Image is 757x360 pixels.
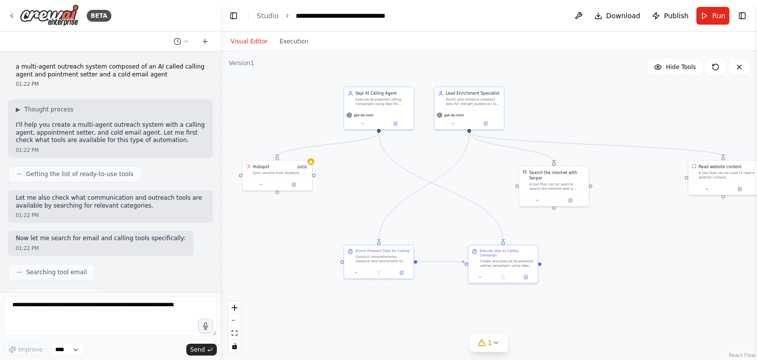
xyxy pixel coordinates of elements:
[696,7,729,25] button: Run
[446,91,500,96] div: Lead Enrichment Specialist
[16,245,186,252] div: 01:22 PM
[470,120,502,127] button: Open in side panel
[516,274,535,281] button: Open in side panel
[87,10,111,22] div: BETA
[296,164,309,169] span: Number of enabled actions
[229,59,254,67] div: Version 1
[692,164,696,168] img: ScrapeWebsiteTool
[228,327,241,340] button: fit view
[367,269,391,276] button: No output available
[344,87,414,130] div: Vapi AI Calling AgentExecute AI-powered calling campaigns using Vapi for {target_audience} repres...
[197,36,213,47] button: Start a new chat
[488,338,492,348] span: 1
[379,120,412,127] button: Open in side panel
[16,194,205,210] p: Let me also check what communication and outreach tools are available by searching for relevant c...
[186,344,217,356] button: Send
[257,11,385,21] nav: breadcrumb
[253,164,270,169] div: Hubspot
[26,170,134,178] span: Getting the list of ready-to-use tools
[170,36,193,47] button: Switch to previous chat
[664,11,688,21] span: Publish
[470,334,508,352] button: 1
[225,36,274,47] button: Visual Editor
[253,171,309,175] div: Sync records from HubSpot
[480,249,534,257] div: Execute Vapi AI Calling Campaign
[355,249,409,253] div: Enrich Prospect Data for Calling
[648,7,692,25] button: Publish
[466,133,556,163] g: Edge from 165c56b3-8da1-40ba-a4ff-3e5524324c29 to c9120608-5a05-4f56-a669-5294aa80a7d9
[26,268,87,276] span: Searching tool email
[344,245,414,279] div: Enrich Prospect Data for CallingConduct comprehensive research and enrichment of prospects within...
[16,106,20,113] span: ▶
[257,12,279,20] a: Studio
[468,245,538,283] div: Execute Vapi AI Calling CampaignCreate and execute AI-powered calling campaigns using Vapi platfo...
[355,254,410,263] div: Conduct comprehensive research and enrichment of prospects within {target_audience} for {company_...
[417,259,465,264] g: Edge from 52d1bd59-924f-4de2-8c14-95e4fabf1e47 to 6abfd6c8-f5ed-4c53-8b9a-2130555bb027
[666,63,696,71] span: Hide Tools
[4,343,47,356] button: Improve
[16,235,186,243] p: Now let me search for email and calling tools specifically:
[376,133,472,242] g: Edge from 165c56b3-8da1-40ba-a4ff-3e5524324c29 to 52d1bd59-924f-4de2-8c14-95e4fabf1e47
[699,164,742,169] div: Read website content
[20,4,79,27] img: Logo
[228,340,241,353] button: toggle interactivity
[355,91,410,96] div: Vapi AI Calling Agent
[190,346,205,354] span: Send
[16,63,205,78] p: a multi-agent outreach system composed of an AI called calling agent and pointment setter and a c...
[735,9,749,23] button: Show right sidebar
[376,133,506,242] g: Edge from 0906748f-b999-4db8-953e-894686f33f47 to 6abfd6c8-f5ed-4c53-8b9a-2130555bb027
[18,346,42,354] span: Improve
[392,269,411,276] button: Open in side panel
[590,7,645,25] button: Download
[648,59,702,75] button: Hide Tools
[246,164,250,168] img: HubSpot
[529,170,585,181] div: Search the internet with Serper
[278,181,310,188] button: Open in side panel
[480,259,534,268] div: Create and execute AI-powered calling campaigns using Vapi platform for {target_audience} represe...
[274,36,314,47] button: Execution
[16,121,205,144] p: I'll help you create a multi-agent outreach system with a calling agent, appointment setter, and ...
[275,133,382,157] g: Edge from 0906748f-b999-4db8-953e-894686f33f47 to f540dcd3-2341-4d0c-a915-1b1c2b5ff898
[522,170,527,174] img: SerperDevTool
[355,97,410,106] div: Execute AI-powered calling campaigns using Vapi for {target_audience} representing {company_name}...
[699,171,755,180] div: A tool that can be used to read a website content.
[227,9,241,23] button: Hide left sidebar
[724,186,756,193] button: Open in side panel
[354,113,374,117] span: gpt-4o-mini
[466,133,726,157] g: Edge from 165c56b3-8da1-40ba-a4ff-3e5524324c29 to 48d7f4de-ebff-48c0-afad-a9a29ad8ac3c
[228,314,241,327] button: zoom out
[446,97,500,106] div: Enrich and enhance prospect data for {target_audience} to support {company_name}'s cold calling c...
[729,353,756,358] a: React Flow attribution
[16,80,205,88] div: 01:22 PM
[606,11,641,21] span: Download
[16,146,205,154] div: 01:22 PM
[434,87,504,130] div: Lead Enrichment SpecialistEnrich and enhance prospect data for {target_audience} to support {comp...
[712,11,725,21] span: Run
[444,113,464,117] span: gpt-4o-mini
[24,106,73,113] span: Thought process
[16,106,73,113] button: ▶Thought process
[228,301,241,314] button: zoom in
[242,160,312,190] div: HubSpotHubspot1of32Sync records from HubSpot
[529,182,585,191] div: A tool that can be used to search the internet with a search_query. Supports different search typ...
[198,319,213,333] button: Click to speak your automation idea
[518,166,589,207] div: SerperDevToolSearch the internet with SerperA tool that can be used to search the internet with a...
[16,212,205,219] div: 01:22 PM
[228,301,241,353] div: React Flow controls
[491,274,515,281] button: No output available
[554,197,586,204] button: Open in side panel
